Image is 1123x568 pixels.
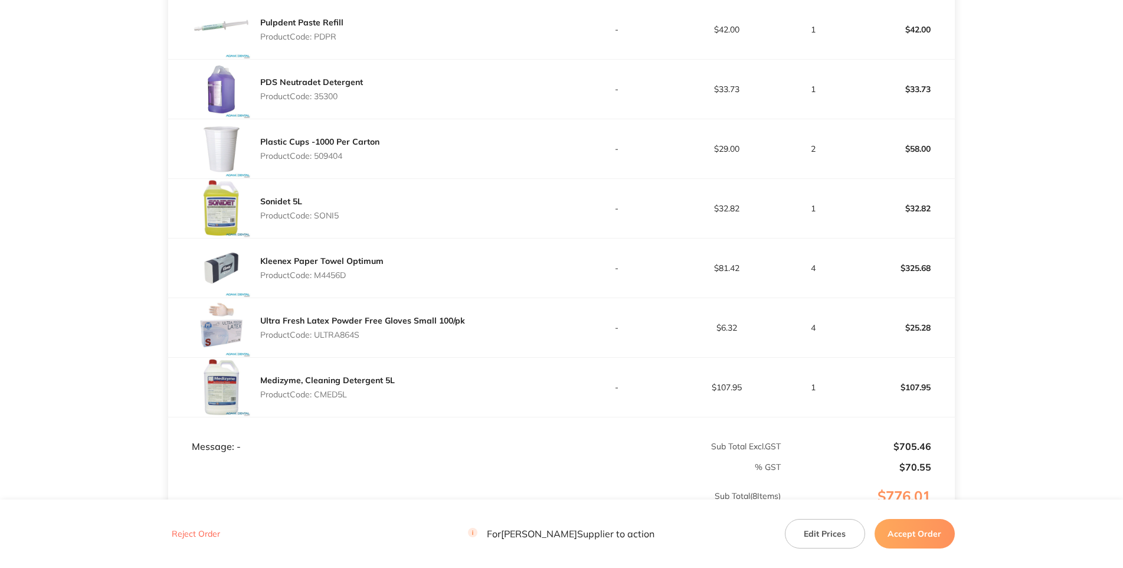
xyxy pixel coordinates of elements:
button: Edit Prices [785,519,865,549]
a: PDS Neutradet Detergent [260,77,363,87]
p: $107.95 [672,383,781,392]
a: Plastic Cups -1000 Per Carton [260,136,379,147]
a: Kleenex Paper Towel Optimum [260,256,384,266]
p: - [562,323,671,332]
p: - [562,204,671,213]
p: Sub Total ( 8 Items) [169,491,781,524]
p: Product Code: 509404 [260,151,379,161]
td: Message: - [168,417,561,452]
p: - [562,144,671,154]
img: M284YXF4eQ [192,60,251,119]
p: - [562,84,671,94]
p: Product Code: 35300 [260,92,363,101]
p: $325.68 [845,254,954,282]
img: YmZhd2J6Yw [192,119,251,178]
p: $70.55 [782,462,931,472]
button: Accept Order [875,519,955,549]
p: $705.46 [782,441,931,452]
a: Medizyme, Cleaning Detergent 5L [260,375,395,386]
a: Ultra Fresh Latex Powder Free Gloves Small 100/pk [260,315,465,326]
p: $32.82 [845,194,954,223]
p: Product Code: SONI5 [260,211,339,220]
p: $107.95 [845,373,954,401]
p: 1 [782,25,844,34]
p: Product Code: M4456D [260,270,384,280]
p: $29.00 [672,144,781,154]
p: - [562,263,671,273]
img: cDNidnk4Yg [192,298,251,357]
p: 4 [782,323,844,332]
p: $42.00 [672,25,781,34]
p: For [PERSON_NAME] Supplier to action [468,528,654,540]
p: 1 [782,84,844,94]
p: Product Code: CMED5L [260,390,395,399]
p: 1 [782,204,844,213]
p: $25.28 [845,314,954,342]
p: $33.73 [845,75,954,103]
p: $58.00 [845,135,954,163]
p: Sub Total Excl. GST [562,442,781,451]
p: $81.42 [672,263,781,273]
p: $32.82 [672,204,781,213]
p: % GST [169,462,781,472]
p: - [562,383,671,392]
p: $42.00 [845,15,954,44]
button: Reject Order [168,529,224,540]
p: Product Code: PDPR [260,32,343,41]
p: $6.32 [672,323,781,332]
a: Sonidet 5L [260,196,302,207]
p: 1 [782,383,844,392]
p: 4 [782,263,844,273]
img: ZWVwNmUyaw [192,239,251,298]
img: bTBmcm5oNw [192,179,251,238]
p: Product Code: ULTRA864S [260,330,465,340]
p: 2 [782,144,844,154]
p: - [562,25,671,34]
p: $33.73 [672,84,781,94]
p: $776.01 [782,488,954,528]
a: Pulpdent Paste Refill [260,17,343,28]
img: bHY0ODZnZA [192,358,251,417]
